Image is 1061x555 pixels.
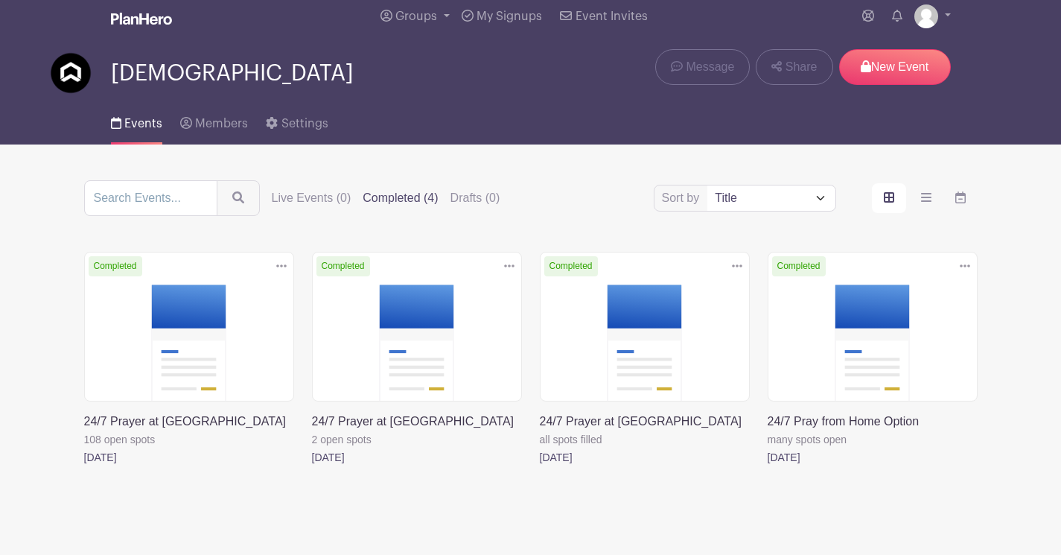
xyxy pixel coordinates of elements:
[272,189,500,207] div: filters
[180,97,248,145] a: Members
[363,189,438,207] label: Completed (4)
[914,4,938,28] img: default-ce2991bfa6775e67f084385cd625a349d9dcbb7a52a09fb2fda1e96e2d18dcdb.png
[786,58,818,76] span: Share
[48,51,93,95] img: Logo%20Icon%20(CIRCLE)%20(6).png
[839,49,951,85] p: New Event
[576,10,648,22] span: Event Invites
[111,13,172,25] img: logo_white-6c42ec7e38ccf1d336a20a19083b03d10ae64f83f12c07503d8b9e83406b4c7d.svg
[686,58,734,76] span: Message
[872,183,978,213] div: order and view
[84,180,217,216] input: Search Events...
[111,61,354,86] span: [DEMOGRAPHIC_DATA]
[655,49,750,85] a: Message
[756,49,832,85] a: Share
[272,189,351,207] label: Live Events (0)
[195,118,248,130] span: Members
[662,189,704,207] label: Sort by
[281,118,328,130] span: Settings
[450,189,500,207] label: Drafts (0)
[395,10,437,22] span: Groups
[477,10,542,22] span: My Signups
[266,97,328,145] a: Settings
[111,97,162,145] a: Events
[124,118,162,130] span: Events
